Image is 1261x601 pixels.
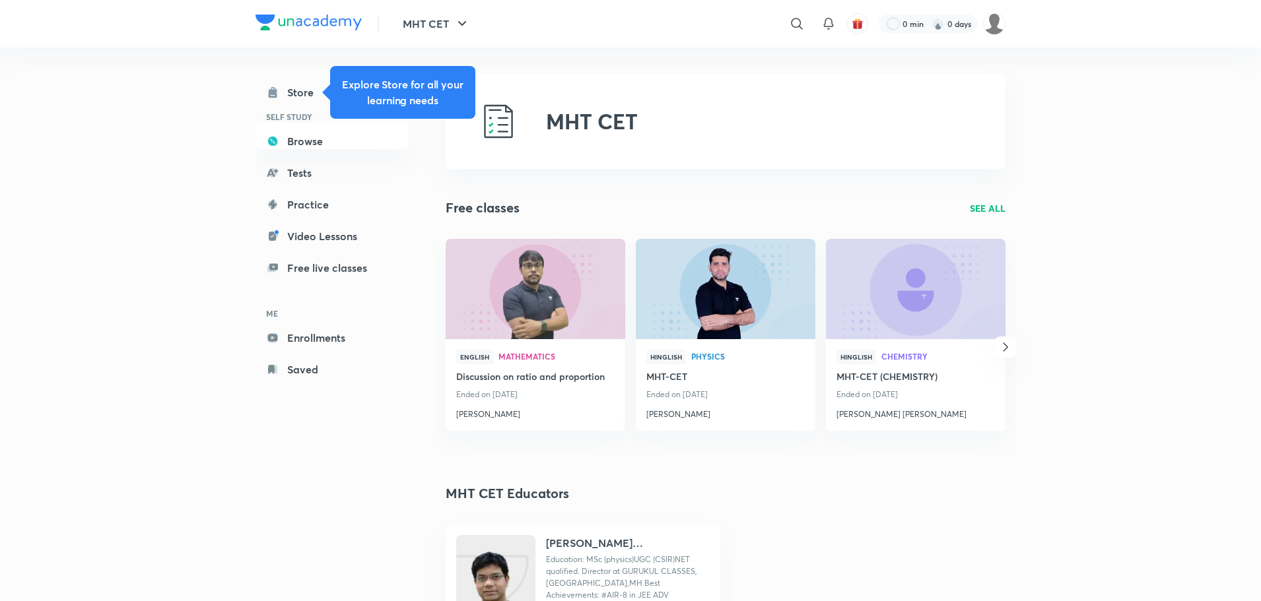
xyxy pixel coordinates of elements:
p: Ended on [DATE] [646,386,805,403]
div: Store [287,84,322,100]
h5: Explore Store for all your learning needs [341,77,465,108]
p: Education: MSc (physics)UGC (CSIR)NET qualified. Director at GURUKUL CLASSES, Aurangabad,MH Best ... [546,554,710,601]
a: new-thumbnail [446,239,625,339]
img: new-thumbnail [824,237,1007,340]
img: Vivek Patil [983,13,1005,35]
a: Mathematics [498,352,615,362]
a: Enrollments [256,325,409,351]
span: Hinglish [836,350,876,364]
a: MHT-CET [646,369,805,386]
img: new-thumbnail [444,237,627,340]
a: Practice [256,191,409,218]
a: [PERSON_NAME] [456,403,615,420]
p: Ended on [DATE] [456,386,615,403]
a: Discussion on ratio and proportion [456,369,615,386]
h2: Free classes [446,198,520,218]
h2: MHT CET [546,109,638,134]
a: new-thumbnail [826,239,1005,339]
span: English [456,350,493,364]
a: new-thumbnail [636,239,815,339]
p: Ended on [DATE] [836,386,995,403]
img: avatar [852,18,864,30]
a: SEE ALL [970,201,1005,215]
a: Company Logo [256,15,362,34]
a: Video Lessons [256,223,409,249]
a: [PERSON_NAME] [PERSON_NAME] [836,403,995,420]
h6: SELF STUDY [256,106,409,128]
span: Mathematics [498,352,615,360]
a: Saved [256,356,409,383]
a: MHT-CET (CHEMISTRY) [836,369,995,386]
h3: MHT CET Educators [446,484,569,503]
img: MHT CET [477,100,520,142]
a: [PERSON_NAME] [646,403,805,420]
span: Physics [691,352,805,360]
img: new-thumbnail [634,237,817,340]
span: Hinglish [646,350,686,364]
button: MHT CET [395,11,478,37]
a: Browse [256,128,409,154]
h6: ME [256,302,409,325]
span: Chemistry [881,352,995,360]
a: Free live classes [256,255,409,281]
img: Company Logo [256,15,362,30]
a: Physics [691,352,805,362]
h4: [PERSON_NAME] [PERSON_NAME] [546,535,710,551]
button: avatar [847,13,868,34]
a: Store [256,79,409,106]
a: Chemistry [881,352,995,362]
a: Tests [256,160,409,186]
img: streak [932,17,945,30]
